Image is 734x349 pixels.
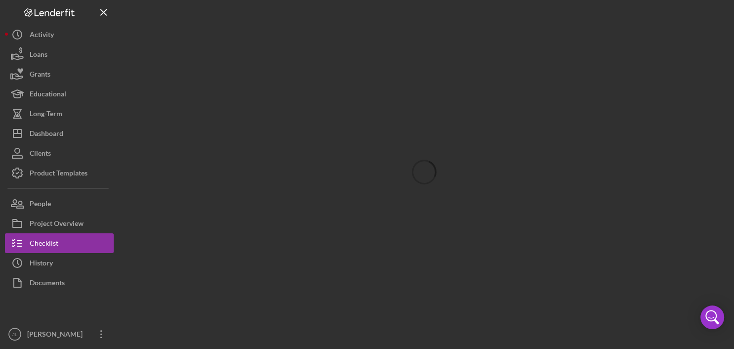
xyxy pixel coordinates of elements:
[30,163,87,185] div: Product Templates
[30,214,84,236] div: Project Overview
[5,104,114,124] button: Long-Term
[30,233,58,256] div: Checklist
[30,143,51,166] div: Clients
[30,84,66,106] div: Educational
[25,324,89,347] div: [PERSON_NAME]
[30,124,63,146] div: Dashboard
[5,273,114,293] button: Documents
[700,305,724,329] div: Open Intercom Messenger
[5,64,114,84] button: Grants
[5,44,114,64] button: Loans
[5,324,114,344] button: JL[PERSON_NAME]
[30,25,54,47] div: Activity
[30,64,50,87] div: Grants
[5,25,114,44] button: Activity
[5,84,114,104] button: Educational
[30,273,65,295] div: Documents
[5,233,114,253] button: Checklist
[5,124,114,143] button: Dashboard
[30,253,53,275] div: History
[5,194,114,214] button: People
[5,253,114,273] button: History
[5,143,114,163] button: Clients
[5,214,114,233] button: Project Overview
[30,194,51,216] div: People
[30,44,47,67] div: Loans
[30,104,62,126] div: Long-Term
[12,332,18,337] text: JL
[5,163,114,183] button: Product Templates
